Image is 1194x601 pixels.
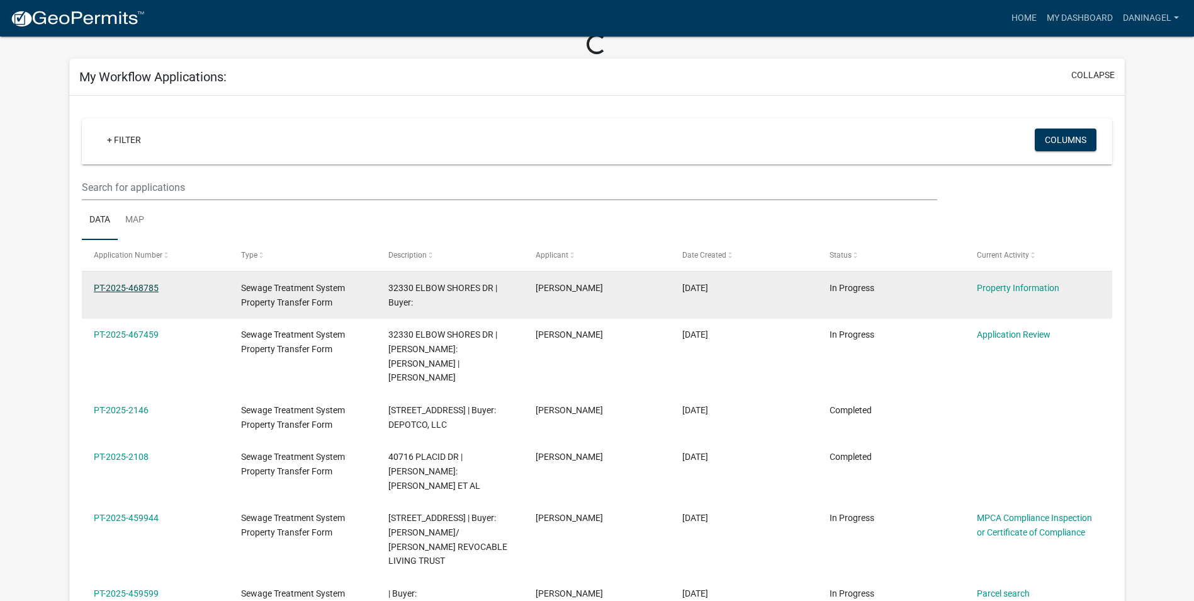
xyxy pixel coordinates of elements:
[388,283,497,307] span: 32330 ELBOW SHORES DR | Buyer:
[94,405,149,415] a: PT-2025-2146
[682,513,708,523] span: 08/06/2025
[241,251,257,260] span: Type
[682,452,708,462] span: 08/18/2025
[818,240,965,270] datatable-header-cell: Status
[388,405,496,430] span: 403 CO HWY 56 | Buyer: DEPOTCO, LLC
[682,405,708,415] span: 08/20/2025
[388,329,497,382] span: 32330 ELBOW SHORES DR | Buyer: JEFFREY ALBRIGHT | KIMBERLY BEYER
[241,405,345,430] span: Sewage Treatment System Property Transfer Form
[1042,6,1118,30] a: My Dashboard
[830,452,872,462] span: Completed
[830,405,872,415] span: Completed
[79,69,227,84] h5: My Workflow Applications:
[94,513,159,523] a: PT-2025-459944
[1006,6,1042,30] a: Home
[388,452,480,491] span: 40716 PLACID DR | Buyer: WESLEY KOERNER ET AL
[388,251,427,260] span: Description
[965,240,1112,270] datatable-header-cell: Current Activity
[536,513,603,523] span: Danielle Lynn Nagel
[241,452,345,476] span: Sewage Treatment System Property Transfer Form
[977,283,1059,293] a: Property Information
[682,283,708,293] span: 08/25/2025
[82,240,229,270] datatable-header-cell: Application Number
[94,452,149,462] a: PT-2025-2108
[241,329,345,354] span: Sewage Treatment System Property Transfer Form
[82,200,118,241] a: Data
[94,283,159,293] a: PT-2025-468785
[536,329,603,340] span: Danielle Lynn Nagel
[830,329,874,340] span: In Progress
[241,513,345,537] span: Sewage Treatment System Property Transfer Form
[94,588,159,598] a: PT-2025-459599
[536,588,603,598] span: Danielle Lynn Nagel
[830,251,852,260] span: Status
[94,329,159,340] a: PT-2025-467459
[1035,129,1096,151] button: Columns
[82,175,937,200] input: Search for applications
[376,240,524,270] datatable-header-cell: Description
[830,513,874,523] span: In Progress
[977,513,1092,537] a: MPCA Compliance Inspection or Certificate of Compliance
[830,283,874,293] span: In Progress
[536,452,603,462] span: Danielle Lynn Nagel
[977,329,1050,340] a: Application Review
[388,588,417,598] span: | Buyer:
[94,251,162,260] span: Application Number
[229,240,376,270] datatable-header-cell: Type
[682,329,708,340] span: 08/21/2025
[536,251,568,260] span: Applicant
[97,129,151,151] a: + Filter
[388,513,507,566] span: 24539 TWILIGHT LN | Buyer: JANET J BONN/ JANET J BONN REVOCABLE LIVING TRUST
[670,240,818,270] datatable-header-cell: Date Created
[830,588,874,598] span: In Progress
[682,251,726,260] span: Date Created
[977,588,1030,598] a: Parcel search
[118,200,152,241] a: Map
[682,588,708,598] span: 08/05/2025
[977,251,1029,260] span: Current Activity
[536,405,603,415] span: Danielle Lynn Nagel
[1071,69,1115,82] button: collapse
[1118,6,1184,30] a: daninagel
[241,283,345,307] span: Sewage Treatment System Property Transfer Form
[536,283,603,293] span: Danielle Lynn Nagel
[523,240,670,270] datatable-header-cell: Applicant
